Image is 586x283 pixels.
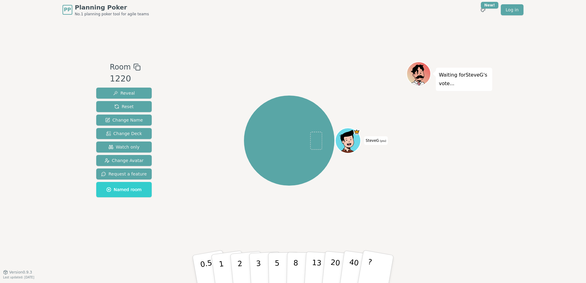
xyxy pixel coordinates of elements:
div: New! [481,2,498,9]
span: SteveG is the host [354,129,360,135]
button: Click to change your avatar [336,129,360,153]
span: (you) [379,140,386,142]
a: Log in [501,4,523,15]
span: Click to change your name [364,136,388,145]
button: Version0.9.3 [3,270,32,275]
span: Planning Poker [75,3,149,12]
span: Last updated: [DATE] [3,276,34,279]
span: Change Avatar [105,157,144,164]
button: Change Name [96,115,152,126]
span: Reveal [113,90,135,96]
span: Watch only [108,144,140,150]
span: Request a feature [101,171,147,177]
button: Reset [96,101,152,112]
span: PP [64,6,71,13]
span: Change Deck [106,130,142,137]
button: Reveal [96,88,152,99]
p: Waiting for SteveG 's vote... [439,71,489,88]
button: Change Deck [96,128,152,139]
span: Version 0.9.3 [9,270,32,275]
span: Reset [114,104,134,110]
span: Named room [106,187,142,193]
span: No.1 planning poker tool for agile teams [75,12,149,17]
button: New! [478,4,489,15]
button: Named room [96,182,152,197]
div: 1220 [110,73,140,85]
a: PPPlanning PokerNo.1 planning poker tool for agile teams [63,3,149,17]
span: Room [110,62,131,73]
span: Change Name [105,117,143,123]
button: Change Avatar [96,155,152,166]
button: Request a feature [96,168,152,179]
button: Watch only [96,141,152,153]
